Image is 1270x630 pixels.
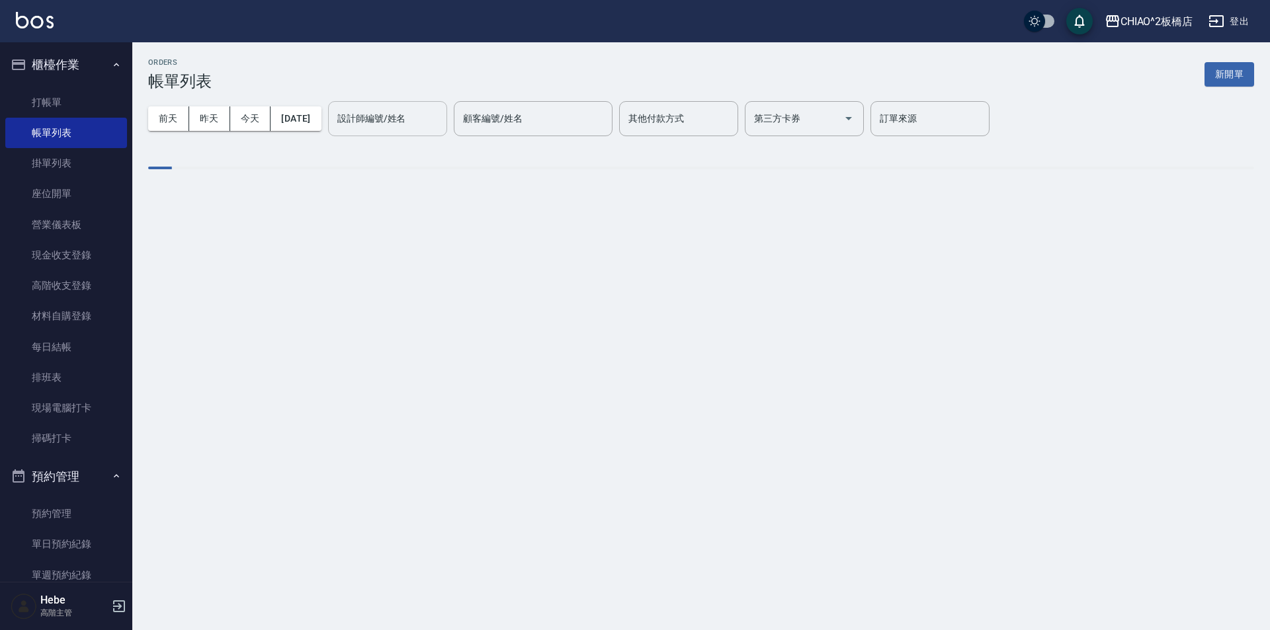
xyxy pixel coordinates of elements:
button: Open [838,108,859,129]
button: 前天 [148,106,189,131]
a: 材料自購登錄 [5,301,127,331]
button: CHIAO^2板橋店 [1099,8,1199,35]
a: 打帳單 [5,87,127,118]
img: Person [11,593,37,619]
button: save [1066,8,1093,34]
p: 高階主管 [40,607,108,619]
button: 新開單 [1205,62,1254,87]
button: 昨天 [189,106,230,131]
button: [DATE] [271,106,321,131]
a: 營業儀表板 [5,210,127,240]
a: 掃碼打卡 [5,423,127,453]
a: 現金收支登錄 [5,240,127,270]
a: 高階收支登錄 [5,270,127,301]
button: 今天 [230,106,271,131]
div: CHIAO^2板橋店 [1121,13,1193,30]
a: 掛單列表 [5,148,127,178]
a: 單週預約紀錄 [5,560,127,590]
a: 現場電腦打卡 [5,393,127,423]
img: Logo [16,12,54,28]
button: 櫃檯作業 [5,48,127,82]
h2: ORDERS [148,58,212,67]
a: 每日結帳 [5,332,127,362]
h5: Hebe [40,594,108,607]
h3: 帳單列表 [148,72,212,91]
a: 排班表 [5,362,127,393]
a: 座位開單 [5,178,127,209]
a: 新開單 [1205,67,1254,80]
button: 登出 [1203,9,1254,34]
button: 預約管理 [5,459,127,494]
a: 預約管理 [5,498,127,529]
a: 帳單列表 [5,118,127,148]
a: 單日預約紀錄 [5,529,127,559]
